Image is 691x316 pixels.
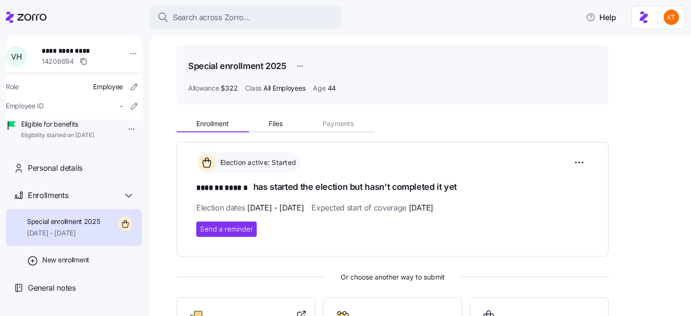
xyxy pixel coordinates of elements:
span: Send a reminder [200,224,253,234]
span: Personal details [28,162,83,174]
button: Help [578,8,624,27]
span: Help [586,12,616,23]
button: Send a reminder [196,222,257,237]
span: Employee ID [6,101,44,111]
span: Search across Zorro... [173,12,250,23]
span: [DATE] - [DATE] [247,202,304,214]
span: Election dates [196,202,304,214]
span: Enrollment [196,120,229,127]
img: aad2ddc74cf02b1998d54877cdc71599 [664,10,679,25]
span: Eligibility started on [DATE] [21,131,94,140]
span: Age [313,83,325,93]
span: Role [6,82,19,92]
span: General notes [28,282,76,294]
span: Allowance [188,83,219,93]
span: Or choose another way to submit [177,272,608,282]
span: - [120,101,123,111]
span: All Employees [263,83,305,93]
span: Expected start of coverage [311,202,433,214]
span: Employee [93,82,123,92]
span: $322 [221,83,238,93]
span: Special enrollment 2025 [27,217,100,226]
span: Eligible for benefits [21,119,94,129]
h1: Special enrollment 2025 [188,60,286,72]
span: Election active: Started [217,158,296,167]
span: New enrollment [42,255,89,265]
span: 14208694 [42,57,74,66]
button: Search across Zorro... [150,6,342,29]
h1: has started the election but hasn't completed it yet [196,181,589,194]
span: 44 [328,83,336,93]
span: Enrollments [28,189,68,201]
span: [DATE] - [DATE] [27,228,100,238]
span: Files [269,120,283,127]
span: Class [245,83,262,93]
span: [DATE] [409,202,433,214]
span: V H [11,53,22,60]
span: Payments [322,120,354,127]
